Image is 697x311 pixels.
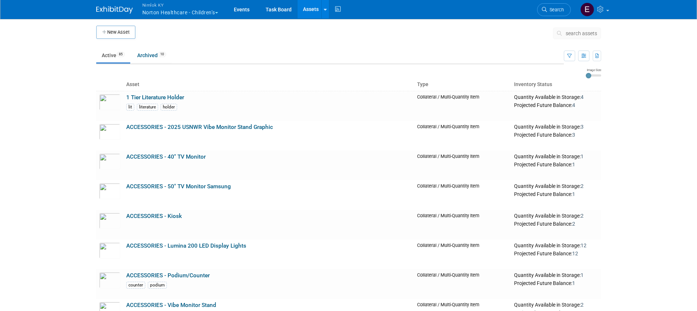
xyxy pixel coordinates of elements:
a: ACCESSORIES - Vibe Monitor Stand [126,302,216,308]
span: 3 [581,124,584,130]
a: 1 Tier Literature Holder [126,94,184,101]
div: Image Size [586,68,601,72]
button: New Asset [96,26,135,39]
span: 2 [581,302,584,308]
span: 1 [572,191,575,197]
div: Projected Future Balance: [514,249,598,257]
img: ExhibitDay [96,6,133,14]
div: Projected Future Balance: [514,190,598,198]
span: 4 [581,94,584,100]
a: Archived10 [132,48,172,62]
span: 85 [117,52,125,57]
div: Quantity Available in Storage: [514,242,598,249]
div: Projected Future Balance: [514,101,598,109]
div: Projected Future Balance: [514,130,598,138]
span: 1 [572,280,575,286]
a: ACCESSORIES - 2025 USNWR Vibe Monitor Stand Graphic [126,124,273,130]
td: Collateral / Multi-Quantity Item [414,91,511,121]
a: Search [537,3,571,16]
span: Search [547,7,564,12]
span: 3 [572,132,575,138]
div: Quantity Available in Storage: [514,272,598,279]
span: 4 [572,102,575,108]
div: holder [161,104,177,111]
span: 1 [581,153,584,159]
div: Quantity Available in Storage: [514,153,598,160]
div: literature [137,104,158,111]
td: Collateral / Multi-Quantity Item [414,151,511,180]
div: Quantity Available in Storage: [514,124,598,130]
div: Projected Future Balance: [514,279,598,287]
a: Active85 [96,48,130,62]
span: Nimlok KY [142,1,218,9]
div: Quantity Available in Storage: [514,213,598,219]
div: counter [126,282,145,289]
td: Collateral / Multi-Quantity Item [414,121,511,151]
span: search assets [566,30,597,36]
span: 2 [581,213,584,219]
a: ACCESSORIES - 40" TV Monitor [126,153,206,160]
a: ACCESSORIES - Kiosk [126,213,182,219]
th: Type [414,78,511,91]
span: 2 [581,183,584,189]
td: Collateral / Multi-Quantity Item [414,269,511,299]
td: Collateral / Multi-Quantity Item [414,240,511,269]
button: search assets [553,27,601,39]
div: podium [148,282,167,289]
a: ACCESSORIES - 50" TV Monitor Samsung [126,183,231,190]
div: Quantity Available in Storage: [514,94,598,101]
span: 1 [572,162,575,167]
div: lit [126,104,134,111]
span: 2 [572,221,575,227]
td: Collateral / Multi-Quantity Item [414,210,511,240]
span: 1 [581,272,584,278]
a: ACCESSORIES - Podium/Counter [126,272,210,279]
span: 12 [572,251,578,256]
th: Asset [123,78,414,91]
span: 12 [581,242,587,248]
a: ACCESSORIES - Lumina 200 LED Display Lights [126,242,246,249]
img: Elizabeth Griffin [580,3,594,16]
td: Collateral / Multi-Quantity Item [414,180,511,210]
div: Projected Future Balance: [514,160,598,168]
span: 10 [158,52,166,57]
div: Quantity Available in Storage: [514,183,598,190]
div: Quantity Available in Storage: [514,302,598,308]
div: Projected Future Balance: [514,219,598,227]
